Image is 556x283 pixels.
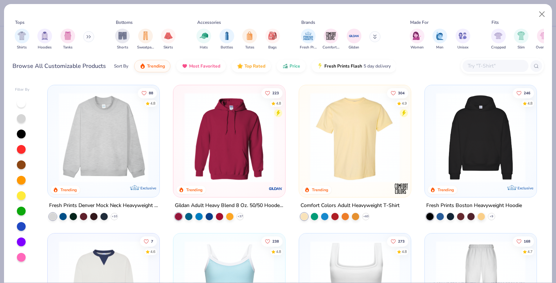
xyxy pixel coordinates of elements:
img: 029b8af0-80e6-406f-9fdc-fdf898547912 [306,92,404,182]
span: Totes [245,45,254,50]
img: f5d85501-0dbb-4ee4-b115-c08fa3845d83 [55,92,152,182]
button: filter button [347,29,361,50]
button: filter button [323,29,339,50]
img: 91acfc32-fd48-4d6b-bdad-a4c1a30ac3fc [432,92,529,182]
img: Sweatpants Image [141,32,150,40]
img: Comfort Colors Image [325,30,336,41]
img: Cropped Image [494,32,502,40]
img: trending.gif [140,63,146,69]
div: Tops [15,19,25,26]
button: Like [261,88,283,98]
div: 4.8 [402,249,407,254]
button: filter button [115,29,130,50]
button: filter button [536,29,552,50]
button: Trending [134,60,170,72]
span: + 9 [490,214,493,219]
div: 4.8 [150,101,155,106]
img: Bottles Image [223,32,231,40]
button: Like [261,236,283,246]
div: 4.9 [402,101,407,106]
img: Hats Image [200,32,208,40]
img: Slim Image [517,32,525,40]
img: Oversized Image [540,32,548,40]
img: TopRated.gif [237,63,243,69]
span: Women [410,45,424,50]
button: Like [138,88,157,98]
span: 238 [272,239,279,243]
img: Shirts Image [18,32,26,40]
div: filter for Bags [265,29,280,50]
span: Gildan [349,45,359,50]
img: Tanks Image [64,32,72,40]
div: filter for Shirts [15,29,29,50]
span: Price [290,63,300,69]
div: Fits [491,19,499,26]
button: filter button [137,29,154,50]
div: filter for Totes [242,29,257,50]
img: Bags Image [268,32,276,40]
span: Exclusive [140,186,156,191]
span: Bags [268,45,277,50]
span: + 60 [363,214,369,219]
div: Fresh Prints Boston Heavyweight Hoodie [426,201,522,210]
img: Unisex Image [459,32,467,40]
button: Price [277,60,306,72]
img: 01756b78-01f6-4cc6-8d8a-3c30c1a0c8ac [181,92,278,182]
button: Most Favorited [176,60,226,72]
div: Gildan Adult Heavy Blend 8 Oz. 50/50 Hooded Sweatshirt [175,201,284,210]
span: Men [436,45,443,50]
span: + 10 [112,214,117,219]
span: Hats [200,45,208,50]
button: Like [140,236,157,246]
button: filter button [60,29,75,50]
span: 223 [272,91,279,95]
img: Women Image [413,32,421,40]
span: Slim [518,45,525,50]
div: filter for Cropped [491,29,506,50]
button: filter button [37,29,52,50]
div: filter for Bottles [220,29,234,50]
span: Top Rated [244,63,265,69]
span: Exclusive [518,186,533,191]
div: 4.7 [527,249,533,254]
div: 4.8 [527,101,533,106]
div: filter for Hats [196,29,211,50]
button: Like [387,88,408,98]
span: 5 day delivery [364,62,391,70]
button: Close [535,7,549,21]
button: filter button [161,29,176,50]
div: filter for Comfort Colors [323,29,339,50]
button: Like [387,236,408,246]
div: filter for Shorts [115,29,130,50]
button: filter button [432,29,447,50]
img: Gildan logo [268,181,283,196]
div: Made For [410,19,428,26]
div: Bottoms [116,19,133,26]
div: filter for Slim [514,29,529,50]
button: filter button [242,29,257,50]
span: 273 [398,239,405,243]
div: Fresh Prints Denver Mock Neck Heavyweight Sweatshirt [49,201,158,210]
span: Shirts [17,45,27,50]
button: filter button [220,29,234,50]
div: filter for Tanks [60,29,75,50]
span: Skirts [163,45,173,50]
button: Top Rated [232,60,271,72]
span: Fresh Prints [300,45,317,50]
div: filter for Oversized [536,29,552,50]
span: Hoodies [38,45,52,50]
div: filter for Gildan [347,29,361,50]
span: Shorts [117,45,128,50]
span: Sweatpants [137,45,154,50]
input: Try "T-Shirt" [467,62,523,70]
span: 168 [524,239,530,243]
button: filter button [514,29,529,50]
button: Like [513,88,534,98]
img: Men Image [436,32,444,40]
div: filter for Unisex [456,29,470,50]
div: filter for Women [410,29,424,50]
img: most_fav.gif [182,63,188,69]
div: filter for Skirts [161,29,176,50]
span: Fresh Prints Flash [324,63,362,69]
span: Bottles [221,45,233,50]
